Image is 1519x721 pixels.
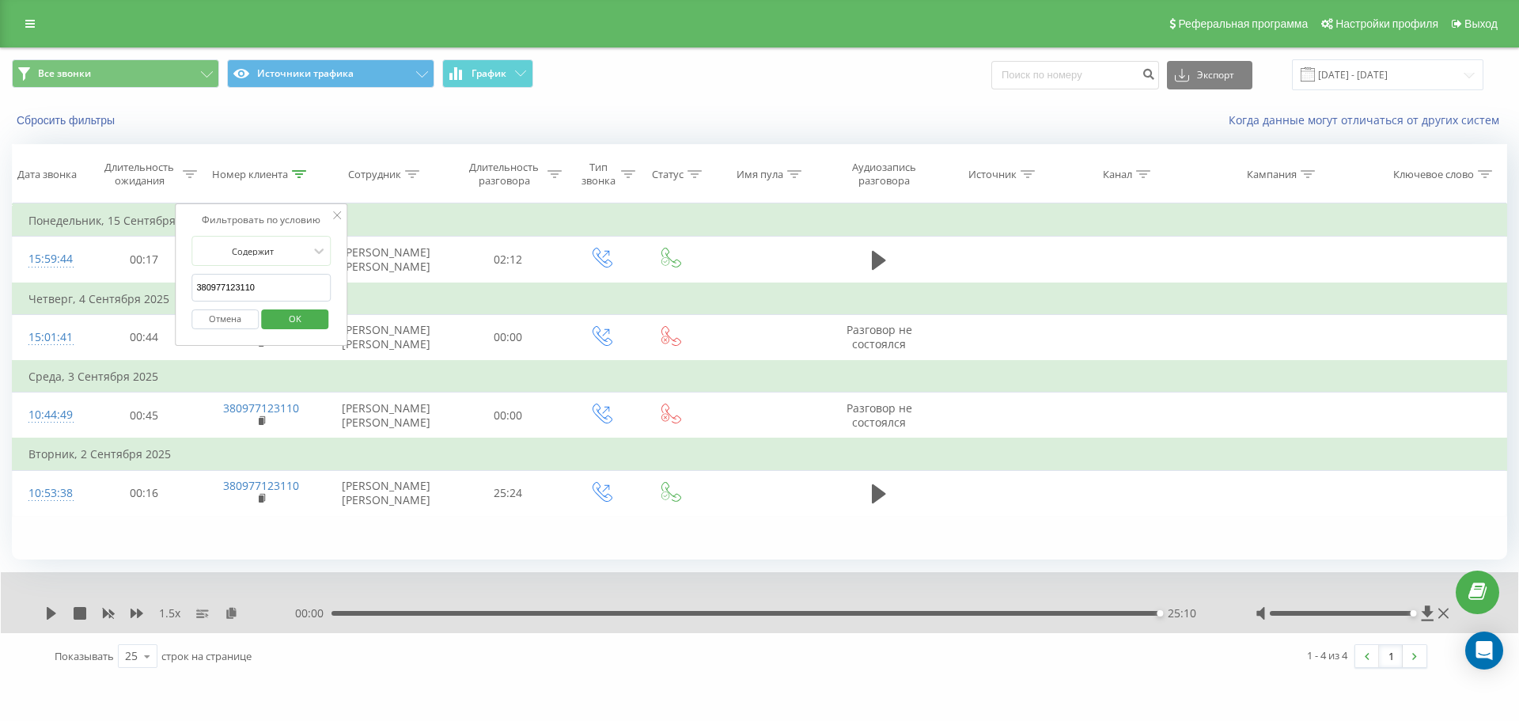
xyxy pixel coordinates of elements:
div: Дата звонка [17,168,77,181]
td: 25:24 [450,470,566,516]
div: Аудиозапись разговора [838,161,930,188]
td: Вторник, 2 Сентября 2025 [13,438,1507,470]
div: Номер клиента [212,168,288,181]
div: Тип звонка [580,161,617,188]
div: 1 - 4 из 4 [1307,647,1347,663]
span: График [472,68,506,79]
div: 10:53:38 [28,478,70,509]
a: 380977123110 [223,478,299,493]
div: 15:59:44 [28,244,70,275]
span: OK [273,306,317,331]
div: Ключевое слово [1393,168,1474,181]
a: 1 [1379,645,1403,667]
button: График [442,59,533,88]
span: 00:00 [295,605,331,621]
span: Реферальная программа [1178,17,1308,30]
div: Accessibility label [1410,610,1416,617]
td: 00:44 [86,314,202,361]
td: 00:45 [86,393,202,439]
div: Источник [968,168,1017,181]
span: Все звонки [38,67,91,80]
td: 00:00 [450,314,566,361]
div: Статус [652,168,684,181]
td: [PERSON_NAME] [PERSON_NAME] [321,393,450,439]
div: Канал [1103,168,1132,181]
div: 10:44:49 [28,400,70,431]
div: Open Intercom Messenger [1465,632,1503,670]
td: [PERSON_NAME] [PERSON_NAME] [321,237,450,283]
span: Выход [1464,17,1498,30]
div: 15:01:41 [28,322,70,353]
span: Разговор не состоялся [847,322,912,351]
td: Понедельник, 15 Сентября 2025 [13,205,1507,237]
button: Сбросить фильтры [12,113,123,127]
div: Кампания [1247,168,1297,181]
span: строк на странице [161,649,252,663]
td: [PERSON_NAME] [PERSON_NAME] [321,470,450,516]
td: Четверг, 4 Сентября 2025 [13,283,1507,315]
input: Введите значение [191,274,331,302]
div: Сотрудник [348,168,401,181]
button: OK [261,309,328,329]
button: Отмена [191,309,259,329]
span: 1.5 x [159,605,180,621]
td: Среда, 3 Сентября 2025 [13,361,1507,393]
button: Все звонки [12,59,219,88]
td: 00:17 [86,237,202,283]
a: Когда данные могут отличаться от других систем [1229,112,1507,127]
td: 00:16 [86,470,202,516]
div: Фильтровать по условию [191,212,331,228]
a: 380977123110 [223,400,299,416]
div: 25 [125,648,138,664]
div: Длительность разговора [464,161,544,188]
span: Показывать [55,649,114,663]
span: 25:10 [1168,605,1196,621]
span: Настройки профиля [1335,17,1438,30]
button: Экспорт [1167,61,1252,89]
input: Поиск по номеру [991,61,1159,89]
td: 02:12 [450,237,566,283]
div: Имя пула [737,168,783,181]
td: 00:00 [450,393,566,439]
div: Accessibility label [1157,610,1163,617]
td: [PERSON_NAME] [PERSON_NAME] [321,314,450,361]
div: Длительность ожидания [100,161,180,188]
span: Разговор не состоялся [847,400,912,430]
button: Источники трафика [227,59,434,88]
